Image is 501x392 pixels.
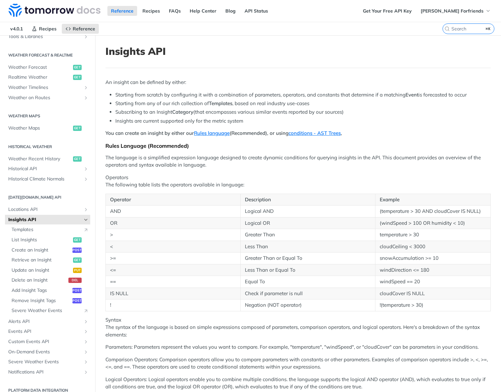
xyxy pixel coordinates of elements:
[5,32,90,42] a: Tools & LibrariesShow subpages for Tools & Libraries
[5,52,90,58] h2: Weather Forecast & realtime
[240,276,375,288] td: Equal To
[12,297,71,304] span: Remove Insight Tags
[106,217,241,229] td: OR
[444,26,450,31] svg: Search
[8,125,71,132] span: Weather Maps
[240,253,375,264] td: Greater Than or Equal To
[106,253,241,264] td: >=
[107,6,137,16] a: Reference
[115,108,491,116] li: Subscribing to an Insight (that encompasses various similar events reported by our sources)
[8,225,90,235] a: TemplatesLink
[105,356,491,371] p: Comparison Operators: Comparison operators allow you to compare parameters with constants or othe...
[105,130,342,136] strong: You can create an insight by either our (Recommended), or using ,
[83,339,89,344] button: Show subpages for Custom Events API
[8,318,82,325] span: Alerts API
[240,194,375,206] th: Description
[73,156,82,162] span: get
[5,205,90,215] a: Locations APIShow subpages for Locations API
[83,370,89,375] button: Show subpages for Notifications API
[12,287,71,294] span: Add Insight Tags
[8,216,82,223] span: Insights API
[5,72,90,82] a: Realtime Weatherget
[8,156,71,162] span: Weather Recent History
[5,113,90,119] h2: Weather Maps
[83,319,89,324] button: Show subpages for Alerts API
[83,308,89,313] i: Link
[165,6,184,16] a: FAQs
[62,24,99,34] a: Reference
[72,288,82,293] span: post
[240,299,375,311] td: Negation (NOT operator)
[375,229,491,241] td: temperature > 30
[72,298,82,303] span: post
[5,337,90,347] a: Custom Events APIShow subpages for Custom Events API
[289,130,341,136] a: conditions - AST Trees
[5,317,90,327] a: Alerts APIShow subpages for Alerts API
[8,95,82,101] span: Weather on Routes
[375,264,491,276] td: windDirection <= 180
[72,248,82,253] span: post
[240,206,375,217] td: Logical AND
[375,253,491,264] td: snowAccumulation >= 10
[12,267,71,274] span: Update an Insight
[7,24,26,34] span: v4.0.1
[68,278,82,283] span: del
[240,288,375,299] td: Check if parameter is null
[105,45,491,57] h1: Insights API
[8,176,82,182] span: Historical Climate Normals
[5,194,90,200] h2: [DATE][DOMAIN_NAME] API
[5,144,90,150] h2: Historical Weather
[105,376,491,391] p: Logical Operators: Logical operators enable you to combine multiple conditions. the language supp...
[105,79,491,86] p: An insight can be defined by either:
[106,276,241,288] td: ==
[83,34,89,39] button: Show subpages for Tools & Libraries
[417,6,494,16] button: [PERSON_NAME] Forfriends
[83,85,89,90] button: Show subpages for Weather Timelines
[375,288,491,299] td: cloudCover IS NULL
[73,257,82,263] span: get
[5,164,90,174] a: Historical APIShow subpages for Historical API
[83,359,89,365] button: Show subpages for Severe Weather Events
[405,92,418,98] strong: Event
[8,84,82,91] span: Weather Timelines
[375,206,491,217] td: (temperature > 30 AND cloudCover IS NULL)
[8,64,71,71] span: Weather Forecast
[5,215,90,225] a: Insights APIHide subpages for Insights API
[375,299,491,311] td: !(temperature > 30)
[8,166,82,172] span: Historical API
[5,83,90,93] a: Weather TimelinesShow subpages for Weather Timelines
[8,206,82,213] span: Locations API
[8,265,90,275] a: Update an Insightput
[83,227,89,232] i: Link
[105,142,491,149] div: Rules Language (Recommended)
[8,306,90,316] a: Severe Weather EventsLink
[83,329,89,334] button: Show subpages for Events API
[8,349,82,355] span: On-Demand Events
[240,217,375,229] td: Logical OR
[8,369,82,375] span: Notifications API
[240,264,375,276] td: Less Than or Equal To
[73,75,82,80] span: get
[5,327,90,336] a: Events APIShow subpages for Events API
[12,277,67,284] span: Delete an Insight
[5,174,90,184] a: Historical Climate NormalsShow subpages for Historical Climate Normals
[8,328,82,335] span: Events API
[105,154,491,169] p: The language is a simplified expression language designed to create dynamic conditions for queryi...
[172,109,193,115] strong: Category
[8,245,90,255] a: Create an Insightpost
[106,194,241,206] th: Operator
[106,241,241,253] td: <
[8,359,82,365] span: Severe Weather Events
[106,206,241,217] td: AND
[83,207,89,212] button: Show subpages for Locations API
[139,6,164,16] a: Recipes
[83,166,89,172] button: Show subpages for Historical API
[241,6,272,16] a: API Status
[209,100,232,106] strong: Templates
[375,241,491,253] td: cloudCeiling < 3000
[115,117,491,125] li: Insights are current supported only for the metric system
[12,257,71,263] span: Retrieve an Insight
[5,62,90,72] a: Weather Forecastget
[375,194,491,206] th: Example
[5,123,90,133] a: Weather Mapsget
